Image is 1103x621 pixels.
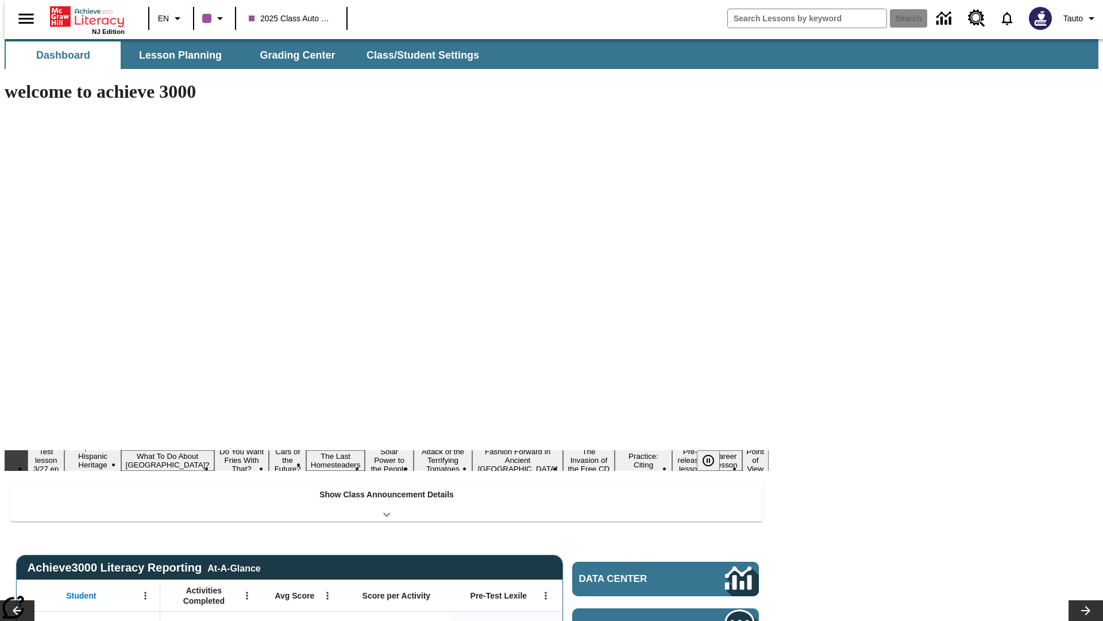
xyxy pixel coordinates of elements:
p: Show Class Announcement Details [319,489,454,501]
button: Lesson Planning [123,41,238,69]
div: SubNavbar [5,41,489,69]
span: 2025 Class Auto Grade 13 [249,13,334,25]
a: Home [50,5,125,28]
button: Slide 6 The Last Homesteaders [306,450,365,471]
button: Slide 2 ¡Viva Hispanic Heritage Month! [64,442,121,480]
input: search field [728,9,886,28]
button: Dashboard [6,41,121,69]
button: Language: EN, Select a language [153,8,190,29]
button: Lesson carousel, Next [1069,600,1103,621]
button: Open Menu [137,587,154,604]
div: SubNavbar [5,39,1098,69]
button: Class color is purple. Change class color [198,8,232,29]
button: Slide 3 What To Do About Iceland? [121,450,214,471]
span: Achieve3000 Literacy Reporting [28,561,261,574]
button: Slide 14 Point of View [742,446,769,475]
span: Pre-Test Lexile [470,591,527,601]
button: Open Menu [319,587,336,604]
a: Data Center [572,562,759,596]
button: Slide 1 Test lesson 3/27 en [28,446,64,475]
a: Resource Center, Will open in new tab [961,3,992,34]
button: Slide 12 Pre-release lesson [672,446,708,475]
button: Open Menu [238,587,256,604]
img: Avatar [1029,7,1052,30]
div: Pause [697,450,731,471]
button: Grading Center [240,41,355,69]
button: Slide 11 Mixed Practice: Citing Evidence [615,442,672,480]
button: Pause [697,450,720,471]
div: Home [50,4,125,35]
span: Student [66,591,96,601]
button: Profile/Settings [1059,8,1103,29]
a: Notifications [992,3,1022,33]
button: Slide 9 Fashion Forward in Ancient Rome [472,446,562,475]
button: Slide 4 Do You Want Fries With That? [214,446,269,475]
span: Score per Activity [362,591,431,601]
span: Data Center [579,573,687,585]
span: Tauto [1063,13,1083,25]
div: At-A-Glance [207,561,260,574]
button: Open side menu [9,2,43,36]
span: Activities Completed [166,585,242,606]
span: EN [158,13,169,25]
button: Open Menu [537,587,554,604]
button: Slide 10 The Invasion of the Free CD [563,446,615,475]
h1: welcome to achieve 3000 [5,81,769,102]
button: Slide 7 Solar Power to the People [365,446,413,475]
span: Avg Score [275,591,314,601]
span: NJ Edition [92,28,125,35]
button: Class/Student Settings [357,41,488,69]
button: Slide 5 Cars of the Future? [269,446,306,475]
button: Select a new avatar [1022,3,1059,33]
a: Data Center [930,3,961,34]
button: Slide 8 Attack of the Terrifying Tomatoes [414,446,473,475]
div: Show Class Announcement Details [10,482,763,522]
